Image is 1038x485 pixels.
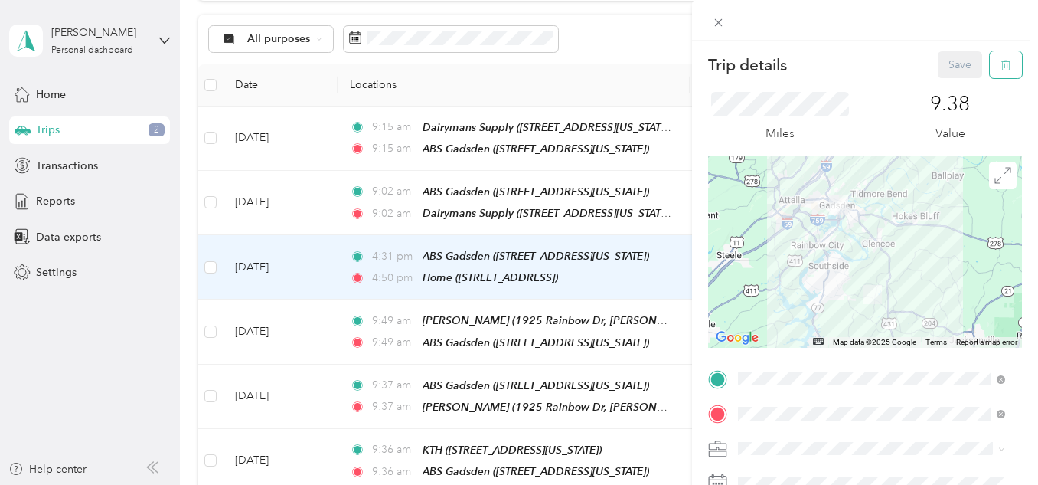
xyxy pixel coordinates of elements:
[765,124,795,143] p: Miles
[952,399,1038,485] iframe: Everlance-gr Chat Button Frame
[708,54,787,76] p: Trip details
[956,338,1017,346] a: Report a map error
[935,124,965,143] p: Value
[833,338,916,346] span: Map data ©2025 Google
[930,92,970,116] p: 9.38
[712,328,762,348] img: Google
[925,338,947,346] a: Terms (opens in new tab)
[813,338,824,345] button: Keyboard shortcuts
[712,328,762,348] a: Open this area in Google Maps (opens a new window)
